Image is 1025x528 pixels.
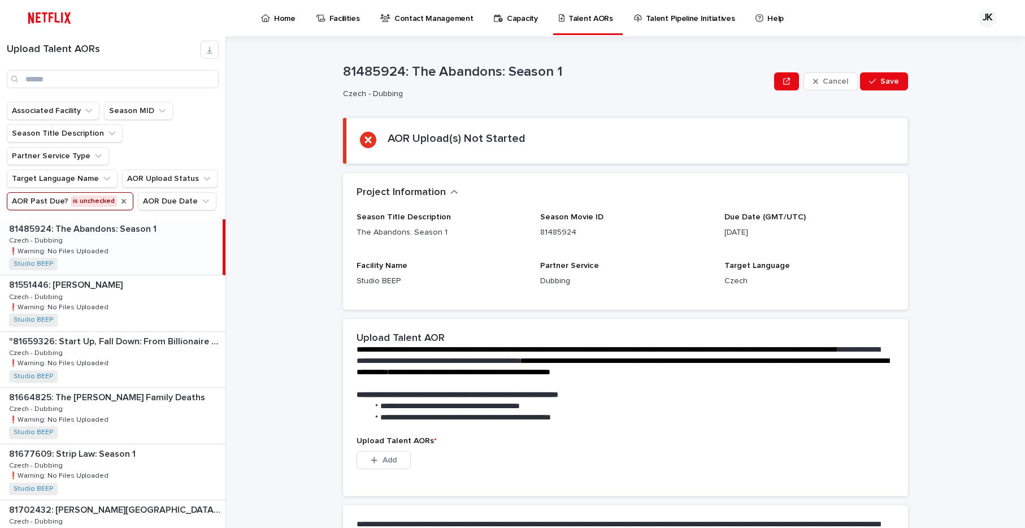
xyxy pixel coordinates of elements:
span: Upload Talent AORs [357,437,437,445]
p: Czech - Dubbing [343,89,765,99]
h2: Upload Talent AOR [357,332,445,345]
p: [DATE] [724,227,894,239]
span: Save [880,77,899,85]
p: 81485924: The Abandons: Season 1 [9,222,159,235]
button: Target Language Name [7,170,118,188]
a: Studio BEEP [14,260,53,268]
button: AOR Past Due? [7,192,133,210]
p: Czech - Dubbing [9,291,65,301]
p: Czech - Dubbing [9,460,65,470]
button: Cancel [804,72,858,90]
p: Czech - Dubbing [9,516,65,526]
h2: AOR Upload(s) Not Started [388,132,525,145]
span: Partner Service [540,262,599,270]
span: Add [383,456,397,464]
button: Add [357,451,411,469]
span: Due Date (GMT/UTC) [724,213,806,221]
button: Partner Service Type [7,147,109,165]
span: Season Title Description [357,213,451,221]
p: Czech - Dubbing [9,347,65,357]
button: Save [860,72,908,90]
span: Cancel [823,77,848,85]
span: Target Language [724,262,790,270]
button: Season MID [104,102,173,120]
h1: Upload Talent AORs [7,44,201,56]
a: Studio BEEP [14,429,53,436]
button: Associated Facility [7,102,99,120]
p: ❗️Warning: No Files Uploaded [9,414,111,424]
p: 81677609: Strip Law: Season 1 [9,447,138,460]
p: "81659326: Start Up, Fall Down: From Billionaire to Convict: Limited Series" [9,334,223,347]
p: ❗️Warning: No Files Uploaded [9,245,111,256]
p: ❗️Warning: No Files Uploaded [9,301,111,311]
p: Czech [724,275,894,287]
p: 81485924: The Abandons: Season 1 [343,64,770,80]
span: Facility Name [357,262,407,270]
a: Studio BEEP [14,373,53,380]
input: Search [7,70,219,88]
p: 81485924 [540,227,710,239]
p: 81664825: The [PERSON_NAME] Family Deaths [9,390,207,403]
a: Studio BEEP [14,316,53,324]
button: Project Information [357,187,458,199]
button: Season Title Description [7,124,123,142]
p: 81551446: [PERSON_NAME] [9,278,125,291]
img: ifQbXi3ZQGMSEF7WDB7W [23,7,76,29]
button: AOR Upload Status [122,170,218,188]
p: Czech - Dubbing [9,235,65,245]
p: ❗️Warning: No Files Uploaded [9,357,111,367]
p: ❗️Warning: No Files Uploaded [9,470,111,480]
p: Studio BEEP [357,275,527,287]
span: Season Movie ID [540,213,603,221]
h2: Project Information [357,187,446,199]
a: Studio BEEP [14,485,53,493]
p: Dubbing [540,275,710,287]
button: AOR Due Date [138,192,216,210]
div: JK [979,9,997,27]
p: The Abandons: Season 1 [357,227,527,239]
p: Czech - Dubbing [9,403,65,413]
p: 81702432: [PERSON_NAME][GEOGRAPHIC_DATA] Trip [9,503,223,516]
